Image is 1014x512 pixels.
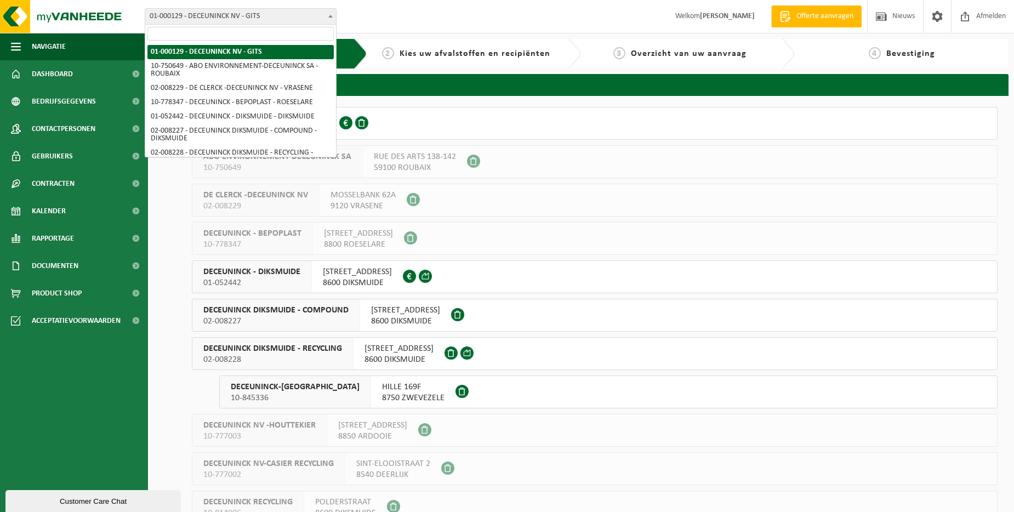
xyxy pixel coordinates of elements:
[382,382,445,392] span: HILLE 169F
[145,9,336,24] span: 01-000129 - DECEUNINCK NV - GITS
[203,305,349,316] span: DECEUNINCK DIKSMUIDE - COMPOUND
[32,252,78,280] span: Documenten
[869,47,881,59] span: 4
[5,488,183,512] iframe: chat widget
[147,146,334,168] li: 02-008228 - DECEUNINCK DIKSMUIDE - RECYCLING - DIKSMUIDE
[147,95,334,110] li: 10-778347 - DECEUNINCK - BEPOPLAST - ROESELARE
[32,307,121,334] span: Acceptatievoorwaarden
[323,266,392,277] span: [STREET_ADDRESS]
[364,343,434,354] span: [STREET_ADDRESS]
[771,5,862,27] a: Offerte aanvragen
[192,260,998,293] button: DECEUNINCK - DIKSMUIDE 01-052442 [STREET_ADDRESS]8600 DIKSMUIDE
[32,170,75,197] span: Contracten
[203,190,308,201] span: DE CLERCK -DECEUNINCK NV
[147,81,334,95] li: 02-008229 - DE CLERCK -DECEUNINCK NV - VRASENE
[324,239,393,250] span: 8800 ROESELARE
[338,431,407,442] span: 8850 ARDOOIE
[382,392,445,403] span: 8750 ZWEVEZELE
[153,74,1009,95] h2: Selecteer een vestiging
[203,431,316,442] span: 10-777003
[338,420,407,431] span: [STREET_ADDRESS]
[192,337,998,370] button: DECEUNINCK DIKSMUIDE - RECYCLING 02-008228 [STREET_ADDRESS]8600 DIKSMUIDE
[32,143,73,170] span: Gebruikers
[203,420,316,431] span: DECEUNINCK NV -HOUTTEKIER
[203,228,301,239] span: DECEUNINCK - BEPOPLAST
[32,88,96,115] span: Bedrijfsgegevens
[613,47,625,59] span: 3
[323,277,392,288] span: 8600 DIKSMUIDE
[164,107,998,140] button: DECEUNINCK NV 01-000129 [STREET_ADDRESS]8830 GITS
[374,162,456,173] span: 59100 ROUBAIX
[219,376,998,408] button: DECEUNINCK-[GEOGRAPHIC_DATA] 10-845336 HILLE 169F8750 ZWEVEZELE
[356,458,430,469] span: SINT-ELOOISTRAAT 2
[203,266,300,277] span: DECEUNINCK - DIKSMUIDE
[371,316,440,327] span: 8600 DIKSMUIDE
[374,151,456,162] span: RUE DES ARTS 138-142
[631,49,747,58] span: Overzicht van uw aanvraag
[886,49,935,58] span: Bevestiging
[794,11,856,22] span: Offerte aanvragen
[331,190,396,201] span: MOSSELBANK 62A
[700,12,755,20] strong: [PERSON_NAME]
[324,228,393,239] span: [STREET_ADDRESS]
[231,392,360,403] span: 10-845336
[203,458,334,469] span: DECEUNINCK NV-CASIER RECYCLING
[147,110,334,124] li: 01-052442 - DECEUNINCK - DIKSMUIDE - DIKSMUIDE
[32,280,82,307] span: Product Shop
[400,49,550,58] span: Kies uw afvalstoffen en recipiënten
[203,469,334,480] span: 10-777002
[203,354,342,365] span: 02-008228
[32,60,73,88] span: Dashboard
[231,382,360,392] span: DECEUNINCK-[GEOGRAPHIC_DATA]
[203,343,342,354] span: DECEUNINCK DIKSMUIDE - RECYCLING
[32,197,66,225] span: Kalender
[32,225,74,252] span: Rapportage
[192,299,998,332] button: DECEUNINCK DIKSMUIDE - COMPOUND 02-008227 [STREET_ADDRESS]8600 DIKSMUIDE
[147,45,334,59] li: 01-000129 - DECEUNINCK NV - GITS
[32,115,95,143] span: Contactpersonen
[147,124,334,146] li: 02-008227 - DECEUNINCK DIKSMUIDE - COMPOUND - DIKSMUIDE
[32,33,66,60] span: Navigatie
[203,162,351,173] span: 10-750649
[364,354,434,365] span: 8600 DIKSMUIDE
[203,497,293,508] span: DECEUNINCK RECYCLING
[203,239,301,250] span: 10-778347
[145,8,337,25] span: 01-000129 - DECEUNINCK NV - GITS
[203,316,349,327] span: 02-008227
[203,277,300,288] span: 01-052442
[356,469,430,480] span: 8540 DEERLIJK
[382,47,394,59] span: 2
[371,305,440,316] span: [STREET_ADDRESS]
[315,497,376,508] span: POLDERSTRAAT
[203,201,308,212] span: 02-008229
[147,59,334,81] li: 10-750649 - ABO ENVIRONNEMENT-DECEUNINCK SA - ROUBAIX
[331,201,396,212] span: 9120 VRASENE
